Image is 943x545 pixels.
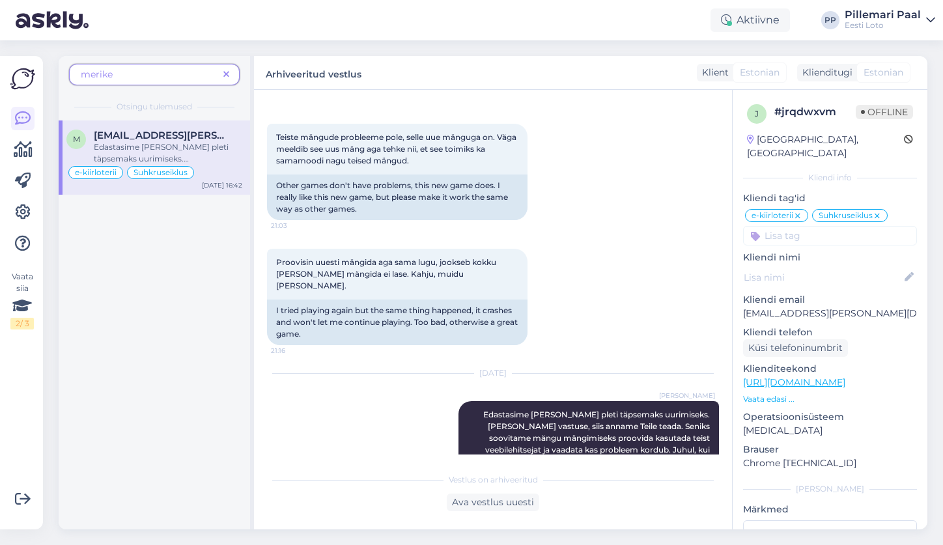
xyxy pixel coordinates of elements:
[845,20,921,31] div: Eesti Loto
[856,105,913,119] span: Offline
[483,410,712,466] span: Edastasime [PERSON_NAME] pleti täpsemaks uurimiseks. [PERSON_NAME] vastuse, siis anname Teile tea...
[267,367,719,379] div: [DATE]
[743,456,917,470] p: Chrome [TECHNICAL_ID]
[743,503,917,516] p: Märkmed
[449,474,538,486] span: Vestlus on arhiveeritud
[744,270,902,285] input: Lisa nimi
[134,169,188,176] span: Suhkruseiklus
[755,109,759,119] span: j
[10,318,34,329] div: 2 / 3
[743,443,917,456] p: Brauser
[267,300,528,345] div: I tried playing again but the same thing happened, it crashes and won't let me continue playing. ...
[743,172,917,184] div: Kliendi info
[202,180,242,190] div: [DATE] 16:42
[743,410,917,424] p: Operatsioonisüsteem
[819,212,873,219] span: Suhkruseiklus
[94,130,229,141] span: merike.kari@gmail.com
[276,257,498,290] span: Proovisin uuesti mängida aga sama lugu, jookseb kokku [PERSON_NAME] mängida ei lase. Kahju, muidu...
[743,307,917,320] p: [EMAIL_ADDRESS][PERSON_NAME][DOMAIN_NAME]
[10,271,34,329] div: Vaata siia
[94,141,242,165] div: Edastasime [PERSON_NAME] pleti täpsemaks uurimiseks. [PERSON_NAME] vastuse, siis anname Teile tea...
[752,212,793,219] span: e-kiirloterii
[845,10,921,20] div: Pillemari Paal
[864,66,903,79] span: Estonian
[447,494,539,511] div: Ava vestlus uuesti
[747,133,904,160] div: [GEOGRAPHIC_DATA], [GEOGRAPHIC_DATA]
[266,64,361,81] label: Arhiveeritud vestlus
[75,169,117,176] span: e-kiirloterii
[743,393,917,405] p: Vaata edasi ...
[267,175,528,220] div: Other games don't have problems, this new game does. I really like this new game, but please make...
[845,10,935,31] a: Pillemari PaalEesti Loto
[743,376,845,388] a: [URL][DOMAIN_NAME]
[271,221,320,231] span: 21:03
[743,191,917,205] p: Kliendi tag'id
[73,134,80,144] span: m
[743,293,917,307] p: Kliendi email
[743,362,917,376] p: Klienditeekond
[774,104,856,120] div: # jrqdwxvm
[711,8,790,32] div: Aktiivne
[117,101,192,113] span: Otsingu tulemused
[743,339,848,357] div: Küsi telefoninumbrit
[797,66,852,79] div: Klienditugi
[659,391,715,400] span: [PERSON_NAME]
[743,483,917,495] div: [PERSON_NAME]
[740,66,780,79] span: Estonian
[10,66,35,91] img: Askly Logo
[821,11,839,29] div: PP
[271,346,320,356] span: 21:16
[743,424,917,438] p: [MEDICAL_DATA]
[276,132,518,165] span: Teiste mängude probleeme pole, selle uue mänguga on. Väga meeldib see uus mäng aga tehke nii, et ...
[697,66,729,79] div: Klient
[81,68,113,80] span: merike
[743,226,917,245] input: Lisa tag
[743,326,917,339] p: Kliendi telefon
[743,251,917,264] p: Kliendi nimi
